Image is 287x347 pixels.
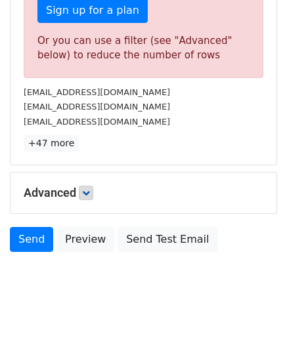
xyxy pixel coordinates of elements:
a: Preview [56,227,114,252]
a: Send [10,227,53,252]
h5: Advanced [24,186,263,200]
small: [EMAIL_ADDRESS][DOMAIN_NAME] [24,102,170,112]
small: [EMAIL_ADDRESS][DOMAIN_NAME] [24,87,170,97]
a: +47 more [24,135,79,152]
iframe: Chat Widget [221,284,287,347]
small: [EMAIL_ADDRESS][DOMAIN_NAME] [24,117,170,127]
div: Or you can use a filter (see "Advanced" below) to reduce the number of rows [37,33,250,63]
a: Send Test Email [118,227,217,252]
